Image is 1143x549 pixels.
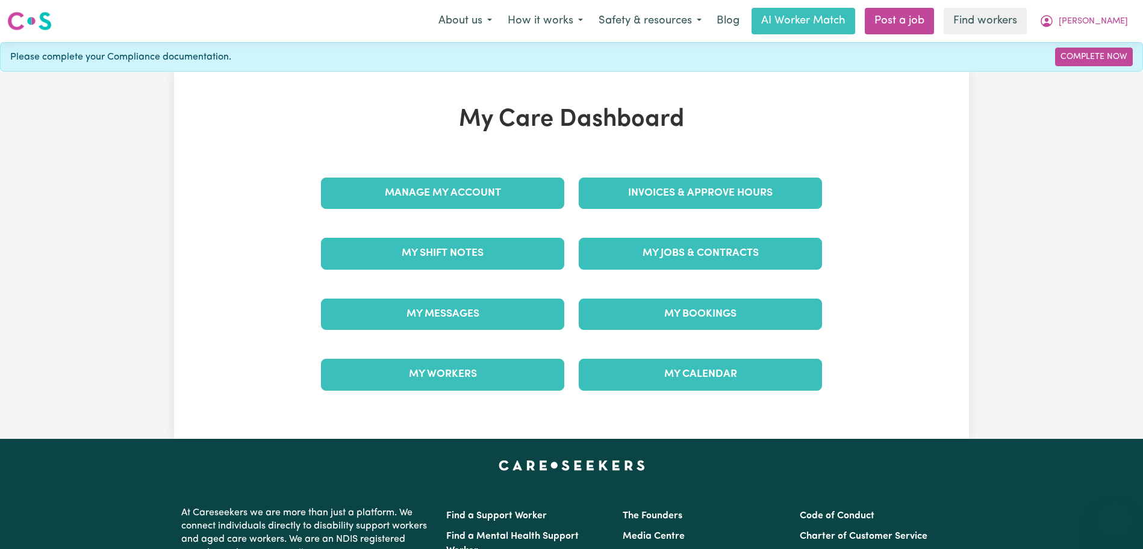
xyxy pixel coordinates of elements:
[591,8,709,34] button: Safety & resources
[321,238,564,269] a: My Shift Notes
[752,8,855,34] a: AI Worker Match
[623,532,685,541] a: Media Centre
[800,532,927,541] a: Charter of Customer Service
[579,178,822,209] a: Invoices & Approve Hours
[579,359,822,390] a: My Calendar
[321,178,564,209] a: Manage My Account
[709,8,747,34] a: Blog
[500,8,591,34] button: How it works
[1095,501,1133,539] iframe: Button to launch messaging window
[1032,8,1136,34] button: My Account
[446,511,547,521] a: Find a Support Worker
[321,299,564,330] a: My Messages
[579,299,822,330] a: My Bookings
[499,461,645,470] a: Careseekers home page
[10,50,231,64] span: Please complete your Compliance documentation.
[944,8,1027,34] a: Find workers
[321,359,564,390] a: My Workers
[1055,48,1133,66] a: Complete Now
[1059,15,1128,28] span: [PERSON_NAME]
[579,238,822,269] a: My Jobs & Contracts
[800,511,874,521] a: Code of Conduct
[7,10,52,32] img: Careseekers logo
[623,511,682,521] a: The Founders
[865,8,934,34] a: Post a job
[7,7,52,35] a: Careseekers logo
[431,8,500,34] button: About us
[314,105,829,134] h1: My Care Dashboard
